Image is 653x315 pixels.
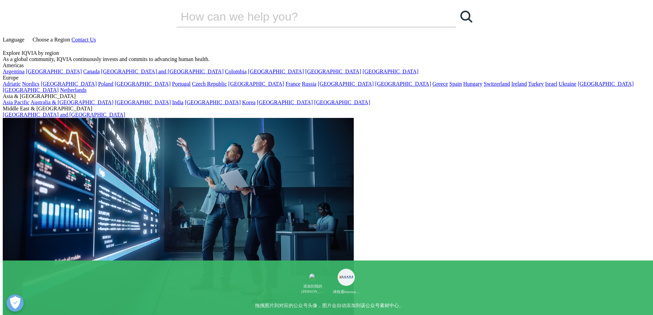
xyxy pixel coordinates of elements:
a: Ireland [511,81,527,87]
a: Hungary [463,81,482,87]
a: [GEOGRAPHIC_DATA] [363,69,419,74]
a: [GEOGRAPHIC_DATA] [228,81,284,87]
span: Language [3,37,24,43]
a: Russia [302,81,317,87]
a: Poland [98,81,113,87]
a: [GEOGRAPHIC_DATA] [115,99,171,105]
a: Canada [83,69,100,74]
svg: Search [460,11,472,23]
a: Contact Us [71,37,96,43]
div: Americas [3,62,650,69]
span: Choose a Region [33,37,70,43]
a: Israel [545,81,557,87]
a: Greece [432,81,448,87]
a: India [172,99,183,105]
a: France [286,81,301,87]
a: [GEOGRAPHIC_DATA] [257,99,313,105]
a: [GEOGRAPHIC_DATA] [305,69,361,74]
div: Explore IQVIA by region [3,50,650,56]
a: Czech Republic [192,81,227,87]
a: Ukraine [559,81,577,87]
a: [GEOGRAPHIC_DATA] [115,81,171,87]
div: Asia & [GEOGRAPHIC_DATA] [3,93,650,99]
a: [GEOGRAPHIC_DATA] [578,81,633,87]
a: [GEOGRAPHIC_DATA] [41,81,97,87]
a: [GEOGRAPHIC_DATA] and [GEOGRAPHIC_DATA] [3,112,125,118]
a: Colombia [225,69,246,74]
a: [GEOGRAPHIC_DATA] [318,81,374,87]
a: Asia Pacific [3,99,29,105]
a: [GEOGRAPHIC_DATA] [26,69,82,74]
a: [GEOGRAPHIC_DATA] and [GEOGRAPHIC_DATA] [101,69,223,74]
a: [GEOGRAPHIC_DATA] [185,99,241,105]
a: Switzerland [484,81,510,87]
div: Middle East & [GEOGRAPHIC_DATA] [3,106,650,112]
a: Netherlands [60,87,86,93]
a: [GEOGRAPHIC_DATA] [314,99,370,105]
a: Nordics [22,81,39,87]
a: Portugal [172,81,191,87]
div: As a global community, IQVIA continuously invests and commits to advancing human health. [3,56,650,62]
a: [GEOGRAPHIC_DATA] [375,81,431,87]
a: [GEOGRAPHIC_DATA] [248,69,304,74]
a: Adriatic [3,81,21,87]
a: Korea [242,99,255,105]
a: [GEOGRAPHIC_DATA] [3,87,59,93]
a: Turkey [528,81,544,87]
button: 打开偏好 [7,294,24,312]
a: Australia & [GEOGRAPHIC_DATA] [31,99,113,105]
input: Search [177,6,436,27]
a: Argentina [3,69,25,74]
a: Search [456,6,476,27]
a: Spain [449,81,462,87]
div: Europe [3,75,650,81]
